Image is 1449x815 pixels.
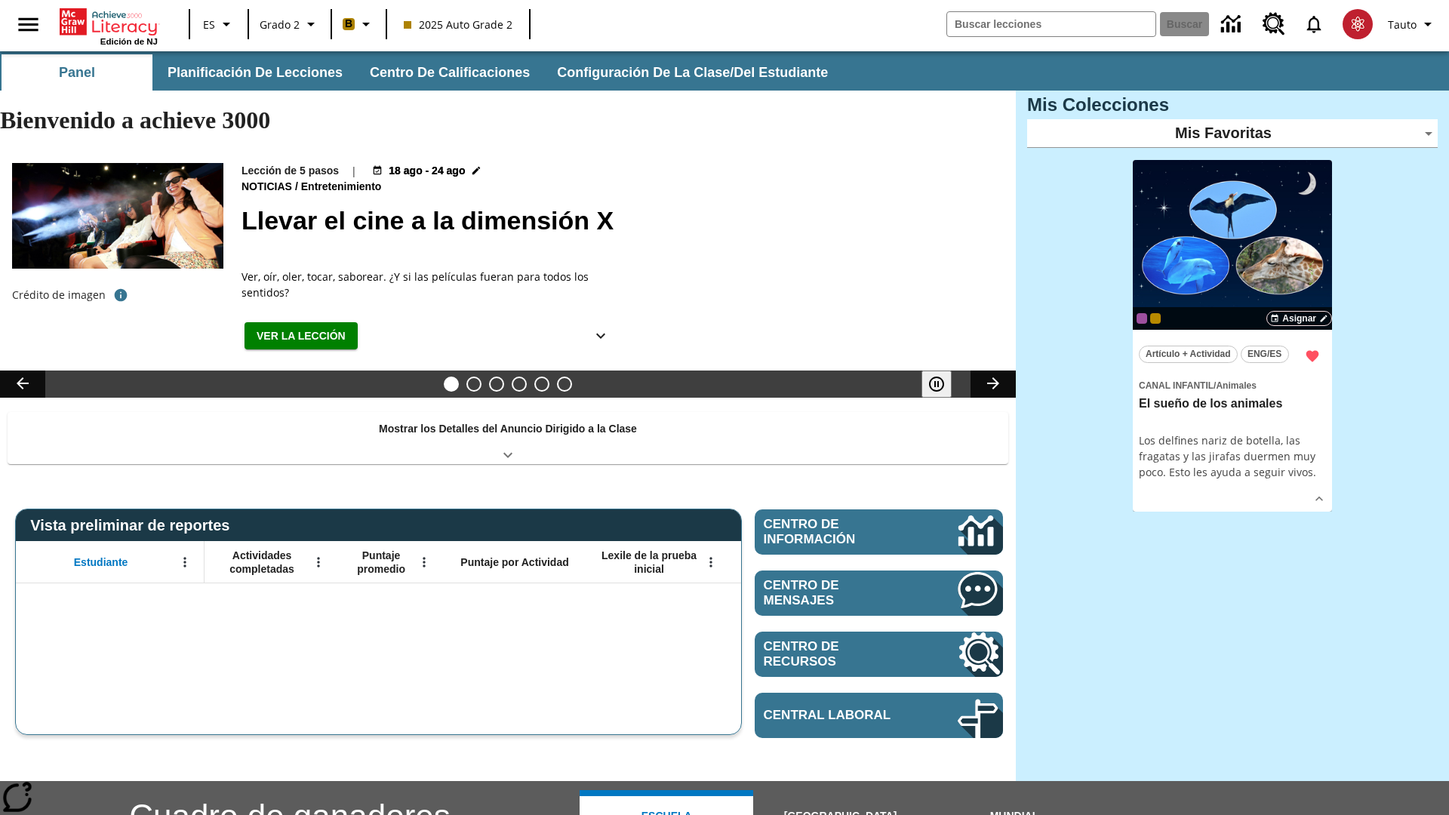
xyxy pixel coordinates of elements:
[586,322,616,350] button: Ver más
[971,371,1016,398] button: Carrusel de lecciones, seguir
[1214,380,1216,391] span: /
[74,555,128,569] span: Estudiante
[260,17,300,32] span: Grado 2
[203,17,215,32] span: ES
[1139,346,1238,363] button: Artículo + Actividad
[1139,396,1326,412] h3: El sueño de los animales
[358,54,542,91] button: Centro de calificaciones
[241,179,295,195] span: Noticias
[1150,313,1161,324] div: New 2025 class
[241,269,619,300] div: Ver, oír, oler, tocar, saborear. ¿Y si las películas fueran para todos los sentidos?
[1216,380,1256,391] span: Animales
[764,708,912,723] span: Central laboral
[755,509,1003,555] a: Centro de información
[1027,94,1438,115] h3: Mis Colecciones
[30,517,237,534] span: Vista preliminar de reportes
[921,371,967,398] div: Pausar
[489,377,504,392] button: Diapositiva 3 Modas que pasaron de moda
[594,549,704,576] span: Lexile de la prueba inicial
[1027,119,1438,148] div: Mis Favoritas
[295,180,298,192] span: /
[1139,380,1214,391] span: Canal Infantil
[460,555,568,569] span: Puntaje por Actividad
[755,693,1003,738] a: Central laboral
[195,11,243,38] button: Lenguaje: ES, Selecciona un idioma
[6,2,51,47] button: Abrir el menú lateral
[60,5,158,46] div: Portada
[404,17,512,32] span: 2025 Auto Grade 2
[60,7,158,37] a: Portada
[379,421,637,437] p: Mostrar los Detalles del Anuncio Dirigido a la Clase
[307,551,330,574] button: Abrir menú
[174,551,196,574] button: Abrir menú
[1343,9,1373,39] img: avatar image
[764,578,912,608] span: Centro de mensajes
[337,11,381,38] button: Boost El color de la clase es anaranjado claro. Cambiar el color de la clase.
[764,639,912,669] span: Centro de recursos
[466,377,481,392] button: Diapositiva 2 ¿Lo quieres con papas fritas?
[241,163,339,179] p: Lección de 5 pasos
[534,377,549,392] button: Diapositiva 5 ¿Cuál es la gran idea?
[1299,343,1326,370] button: Remover de Favoritas
[1139,377,1326,393] span: Tema: Canal Infantil/Animales
[2,54,152,91] button: Panel
[921,371,952,398] button: Pausar
[512,377,527,392] button: Diapositiva 4 ¿Los autos del futuro?
[755,570,1003,616] a: Centro de mensajes
[1334,5,1382,44] button: Escoja un nuevo avatar
[557,377,572,392] button: Diapositiva 6 Una idea, mucho trabajo
[155,54,355,91] button: Planificación de lecciones
[700,551,722,574] button: Abrir menú
[351,163,357,179] span: |
[1388,17,1417,32] span: Tauto
[245,322,358,350] button: Ver la lección
[755,632,1003,677] a: Centro de recursos, Se abrirá en una pestaña nueva.
[1382,11,1443,38] button: Perfil/Configuración
[100,37,158,46] span: Edición de NJ
[1133,160,1332,512] div: lesson details
[444,377,459,392] button: Diapositiva 1 Llevar el cine a la dimensión X
[254,11,326,38] button: Grado: Grado 2, Elige un grado
[1266,311,1332,326] button: Asignar Elegir fechas
[1146,346,1231,362] span: Artículo + Actividad
[212,549,312,576] span: Actividades completadas
[413,551,435,574] button: Abrir menú
[369,163,485,179] button: 18 ago - 24 ago Elegir fechas
[106,281,136,309] button: Crédito de foto: The Asahi Shimbun vía Getty Images
[345,549,417,576] span: Puntaje promedio
[1282,312,1316,325] span: Asignar
[1294,5,1334,44] a: Notificaciones
[345,14,352,33] span: B
[545,54,840,91] button: Configuración de la clase/del estudiante
[301,179,385,195] span: Entretenimiento
[1137,313,1147,324] div: OL 2025 Auto Grade 3
[1254,4,1294,45] a: Centro de recursos, Se abrirá en una pestaña nueva.
[241,201,998,240] h2: Llevar el cine a la dimensión X
[8,412,1008,464] div: Mostrar los Detalles del Anuncio Dirigido a la Clase
[12,288,106,303] p: Crédito de imagen
[764,517,906,547] span: Centro de información
[947,12,1155,36] input: Buscar campo
[1139,432,1326,480] div: Los delfines nariz de botella, las fragatas y las jirafas duermen muy poco. Esto les ayuda a segu...
[1308,487,1331,510] button: Ver más
[1241,346,1289,363] button: ENG/ES
[389,163,465,179] span: 18 ago - 24 ago
[1212,4,1254,45] a: Centro de información
[12,163,223,269] img: El panel situado frente a los asientos rocía con agua nebulizada al feliz público en un cine equi...
[1247,346,1281,362] span: ENG/ES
